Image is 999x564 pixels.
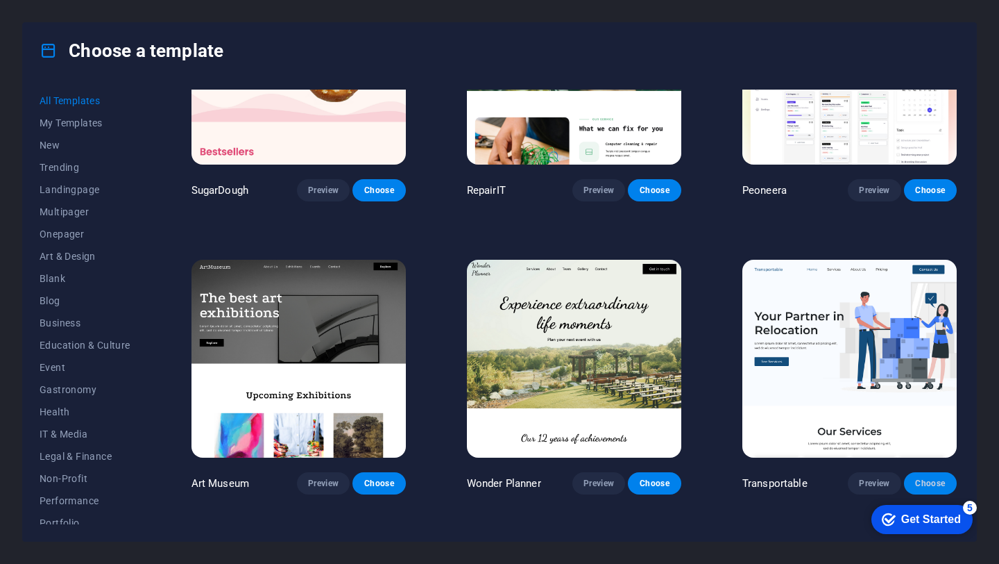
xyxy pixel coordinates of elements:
button: Non-Profit [40,467,130,490]
span: IT & Media [40,429,130,440]
span: Performance [40,495,130,506]
span: New [40,140,130,151]
img: Wonder Planner [467,260,681,458]
span: Preview [308,478,339,489]
img: Art Museum [191,260,406,458]
span: Non-Profit [40,473,130,484]
p: RepairIT [467,183,506,197]
button: Preview [848,472,900,495]
button: Choose [628,179,681,201]
button: Event [40,356,130,379]
button: Blog [40,290,130,312]
span: Choose [364,185,394,196]
span: Preview [583,478,614,489]
button: Health [40,401,130,423]
span: Blog [40,295,130,306]
button: Landingpage [40,179,130,201]
button: Multipager [40,201,130,223]
span: All Templates [40,95,130,106]
button: Choose [628,472,681,495]
span: Business [40,317,130,329]
span: Blank [40,273,130,284]
div: 5 [103,3,117,17]
p: Peoneera [742,183,787,197]
span: Preview [859,185,889,196]
button: Preview [297,179,350,201]
span: Preview [859,478,889,489]
span: Art & Design [40,251,130,262]
span: Event [40,362,130,373]
button: Choose [904,472,957,495]
button: Choose [904,179,957,201]
span: Preview [308,185,339,196]
div: Get Started [41,15,101,28]
span: Legal & Finance [40,451,130,462]
button: Trending [40,156,130,179]
p: Wonder Planner [467,476,541,490]
span: Onepager [40,229,130,240]
span: My Templates [40,117,130,128]
button: Legal & Finance [40,445,130,467]
button: New [40,134,130,156]
button: Gastronomy [40,379,130,401]
span: Choose [639,478,669,489]
button: Preview [297,472,350,495]
span: Choose [639,185,669,196]
span: Landingpage [40,184,130,195]
span: Choose [915,185,946,196]
span: Trending [40,162,130,173]
button: Choose [352,179,405,201]
button: Performance [40,490,130,512]
p: SugarDough [191,183,248,197]
button: Blank [40,267,130,290]
button: Choose [352,472,405,495]
button: All Templates [40,90,130,112]
span: Education & Culture [40,340,130,351]
button: Art & Design [40,245,130,267]
span: Choose [915,478,946,489]
button: Business [40,312,130,334]
button: Portfolio [40,512,130,534]
button: Education & Culture [40,334,130,356]
button: Onepager [40,223,130,245]
p: Art Museum [191,476,249,490]
span: Health [40,406,130,417]
button: My Templates [40,112,130,134]
div: Get Started 5 items remaining, 0% complete [11,7,112,36]
p: Transportable [742,476,808,490]
span: Preview [583,185,614,196]
button: IT & Media [40,423,130,445]
span: Choose [364,478,394,489]
button: Preview [572,179,625,201]
span: Portfolio [40,517,130,529]
button: Preview [848,179,900,201]
img: Transportable [742,260,957,458]
button: Preview [572,472,625,495]
h4: Choose a template [40,40,223,62]
span: Multipager [40,206,130,217]
span: Gastronomy [40,384,130,395]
